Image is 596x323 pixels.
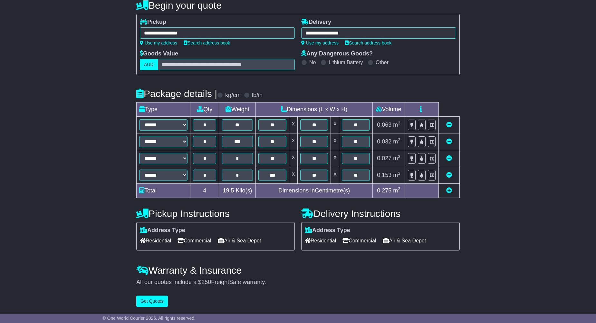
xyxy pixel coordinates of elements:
span: 250 [201,279,211,285]
label: Goods Value [140,50,178,57]
a: Remove this item [446,155,452,161]
a: Remove this item [446,172,452,178]
td: x [331,117,339,133]
td: Dimensions in Centimetre(s) [256,184,373,198]
label: Address Type [305,227,350,234]
span: m [393,172,400,178]
span: Residential [140,236,171,246]
span: Air & Sea Depot [218,236,261,246]
sup: 3 [398,154,400,159]
label: Address Type [140,227,185,234]
td: Weight [219,103,256,117]
h4: Pickup Instructions [136,208,295,219]
a: Use my address [301,40,339,45]
h4: Warranty & Insurance [136,265,460,276]
td: x [289,117,297,133]
td: x [289,167,297,184]
sup: 3 [398,137,400,142]
td: x [289,150,297,167]
span: m [393,155,400,161]
td: Volume [372,103,405,117]
label: No [309,59,316,65]
a: Add new item [446,187,452,194]
div: All our quotes include a $ FreightSafe warranty. [136,279,460,286]
span: 0.032 [377,138,391,145]
td: Type [137,103,190,117]
td: 4 [190,184,219,198]
span: © One World Courier 2025. All rights reserved. [102,316,196,321]
sup: 3 [398,171,400,176]
span: Air & Sea Depot [383,236,426,246]
span: m [393,187,400,194]
td: x [331,150,339,167]
span: 0.027 [377,155,391,161]
sup: 3 [398,186,400,191]
span: 0.275 [377,187,391,194]
span: m [393,138,400,145]
a: Remove this item [446,122,452,128]
label: AUD [140,59,158,70]
span: Commercial [342,236,376,246]
td: Total [137,184,190,198]
h4: Delivery Instructions [301,208,460,219]
td: Qty [190,103,219,117]
h4: Package details | [136,88,217,99]
span: 0.153 [377,172,391,178]
a: Search address book [184,40,230,45]
label: Delivery [301,19,331,26]
sup: 3 [398,121,400,125]
button: Get Quotes [136,296,168,307]
td: x [331,133,339,150]
td: x [289,133,297,150]
label: Any Dangerous Goods? [301,50,373,57]
span: 0.063 [377,122,391,128]
a: Search address book [345,40,391,45]
label: lb/in [252,92,263,99]
label: Pickup [140,19,166,26]
span: 19.5 [223,187,234,194]
a: Use my address [140,40,177,45]
label: kg/cm [225,92,241,99]
td: Kilo(s) [219,184,256,198]
a: Remove this item [446,138,452,145]
span: Residential [305,236,336,246]
td: Dimensions (L x W x H) [256,103,373,117]
label: Other [376,59,389,65]
label: Lithium Battery [329,59,363,65]
span: Commercial [178,236,211,246]
td: x [331,167,339,184]
span: m [393,122,400,128]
